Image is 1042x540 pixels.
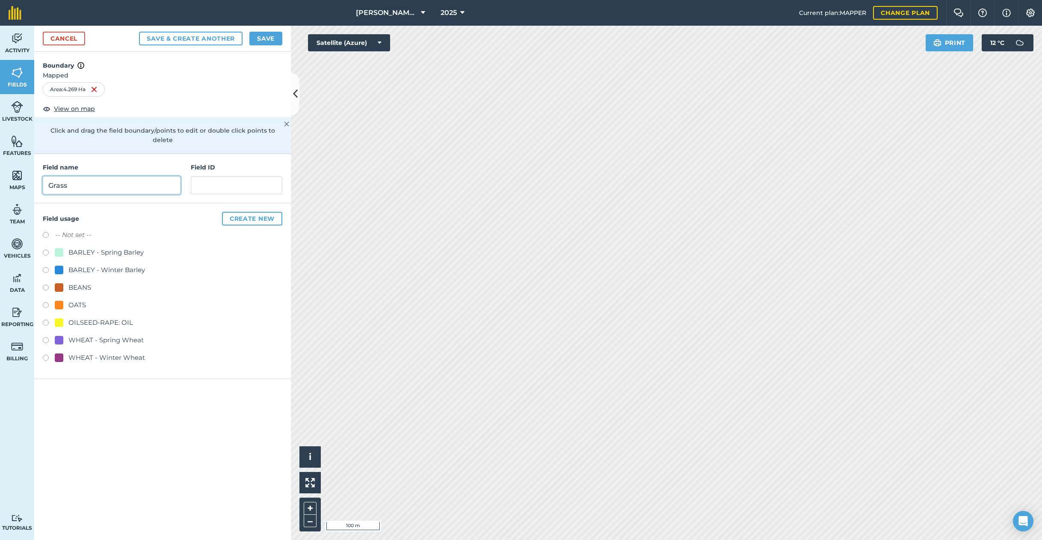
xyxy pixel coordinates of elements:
[43,32,85,45] a: Cancel
[54,104,95,113] span: View on map
[11,66,23,79] img: svg+xml;base64,PHN2ZyB4bWxucz0iaHR0cDovL3d3dy53My5vcmcvMjAwMC9zdmciIHdpZHRoPSI1NiIgaGVpZ2h0PSI2MC...
[953,9,964,17] img: Two speech bubbles overlapping with the left bubble in the forefront
[11,32,23,45] img: svg+xml;base64,PD94bWwgdmVyc2lvbj0iMS4wIiBlbmNvZGluZz0idXRmLTgiPz4KPCEtLSBHZW5lcmF0b3I6IEFkb2JlIE...
[299,446,321,468] button: i
[11,101,23,113] img: svg+xml;base64,PD94bWwgdmVyc2lvbj0iMS4wIiBlbmNvZGluZz0idXRmLTgiPz4KPCEtLSBHZW5lcmF0b3I6IEFkb2JlIE...
[43,163,181,172] h4: Field name
[356,8,417,18] span: [PERSON_NAME] C
[91,84,98,95] img: svg+xml;base64,PHN2ZyB4bWxucz0iaHR0cDovL3d3dy53My5vcmcvMjAwMC9zdmciIHdpZHRoPSIxNiIgaGVpZ2h0PSIyNC...
[43,126,282,145] p: Click and drag the field boundary/points to edit or double click points to delete
[309,451,311,462] span: i
[68,317,133,328] div: OILSEED-RAPE: OIL
[926,34,974,51] button: Print
[68,300,86,310] div: OATS
[982,34,1033,51] button: 12 °C
[55,230,91,240] label: -- Not set --
[9,6,21,20] img: fieldmargin Logo
[68,282,91,293] div: BEANS
[43,212,282,225] h4: Field usage
[222,212,282,225] button: Create new
[933,38,941,48] img: svg+xml;base64,PHN2ZyB4bWxucz0iaHR0cDovL3d3dy53My5vcmcvMjAwMC9zdmciIHdpZHRoPSIxOSIgaGVpZ2h0PSIyNC...
[441,8,457,18] span: 2025
[43,104,50,114] img: svg+xml;base64,PHN2ZyB4bWxucz0iaHR0cDovL3d3dy53My5vcmcvMjAwMC9zdmciIHdpZHRoPSIxOCIgaGVpZ2h0PSIyNC...
[68,335,144,345] div: WHEAT - Spring Wheat
[1025,9,1036,17] img: A cog icon
[873,6,938,20] a: Change plan
[308,34,390,51] button: Satellite (Azure)
[1013,511,1033,531] div: Open Intercom Messenger
[11,135,23,148] img: svg+xml;base64,PHN2ZyB4bWxucz0iaHR0cDovL3d3dy53My5vcmcvMjAwMC9zdmciIHdpZHRoPSI1NiIgaGVpZ2h0PSI2MC...
[977,9,988,17] img: A question mark icon
[1011,34,1028,51] img: svg+xml;base64,PD94bWwgdmVyc2lvbj0iMS4wIiBlbmNvZGluZz0idXRmLTgiPz4KPCEtLSBHZW5lcmF0b3I6IEFkb2JlIE...
[34,71,291,80] span: Mapped
[284,119,289,129] img: svg+xml;base64,PHN2ZyB4bWxucz0iaHR0cDovL3d3dy53My5vcmcvMjAwMC9zdmciIHdpZHRoPSIyMiIgaGVpZ2h0PSIzMC...
[43,104,95,114] button: View on map
[11,169,23,182] img: svg+xml;base64,PHN2ZyB4bWxucz0iaHR0cDovL3d3dy53My5vcmcvMjAwMC9zdmciIHdpZHRoPSI1NiIgaGVpZ2h0PSI2MC...
[249,32,282,45] button: Save
[77,60,84,71] img: svg+xml;base64,PHN2ZyB4bWxucz0iaHR0cDovL3d3dy53My5vcmcvMjAwMC9zdmciIHdpZHRoPSIxNyIgaGVpZ2h0PSIxNy...
[68,247,144,258] div: BARLEY - Spring Barley
[139,32,243,45] button: Save & Create Another
[11,272,23,285] img: svg+xml;base64,PD94bWwgdmVyc2lvbj0iMS4wIiBlbmNvZGluZz0idXRmLTgiPz4KPCEtLSBHZW5lcmF0b3I6IEFkb2JlIE...
[11,306,23,319] img: svg+xml;base64,PD94bWwgdmVyc2lvbj0iMS4wIiBlbmNvZGluZz0idXRmLTgiPz4KPCEtLSBHZW5lcmF0b3I6IEFkb2JlIE...
[68,265,145,275] div: BARLEY - Winter Barley
[799,8,866,18] span: Current plan : MAPPER
[304,502,317,515] button: +
[11,203,23,216] img: svg+xml;base64,PD94bWwgdmVyc2lvbj0iMS4wIiBlbmNvZGluZz0idXRmLTgiPz4KPCEtLSBHZW5lcmF0b3I6IEFkb2JlIE...
[305,478,315,487] img: Four arrows, one pointing top left, one top right, one bottom right and the last bottom left
[34,52,291,71] h4: Boundary
[43,82,105,97] div: Area : 4.269 Ha
[11,237,23,250] img: svg+xml;base64,PD94bWwgdmVyc2lvbj0iMS4wIiBlbmNvZGluZz0idXRmLTgiPz4KPCEtLSBHZW5lcmF0b3I6IEFkb2JlIE...
[1002,8,1011,18] img: svg+xml;base64,PHN2ZyB4bWxucz0iaHR0cDovL3d3dy53My5vcmcvMjAwMC9zdmciIHdpZHRoPSIxNyIgaGVpZ2h0PSIxNy...
[11,340,23,353] img: svg+xml;base64,PD94bWwgdmVyc2lvbj0iMS4wIiBlbmNvZGluZz0idXRmLTgiPz4KPCEtLSBHZW5lcmF0b3I6IEFkb2JlIE...
[990,34,1004,51] span: 12 ° C
[191,163,282,172] h4: Field ID
[68,353,145,363] div: WHEAT - Winter Wheat
[304,515,317,527] button: –
[11,514,23,522] img: svg+xml;base64,PD94bWwgdmVyc2lvbj0iMS4wIiBlbmNvZGluZz0idXRmLTgiPz4KPCEtLSBHZW5lcmF0b3I6IEFkb2JlIE...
